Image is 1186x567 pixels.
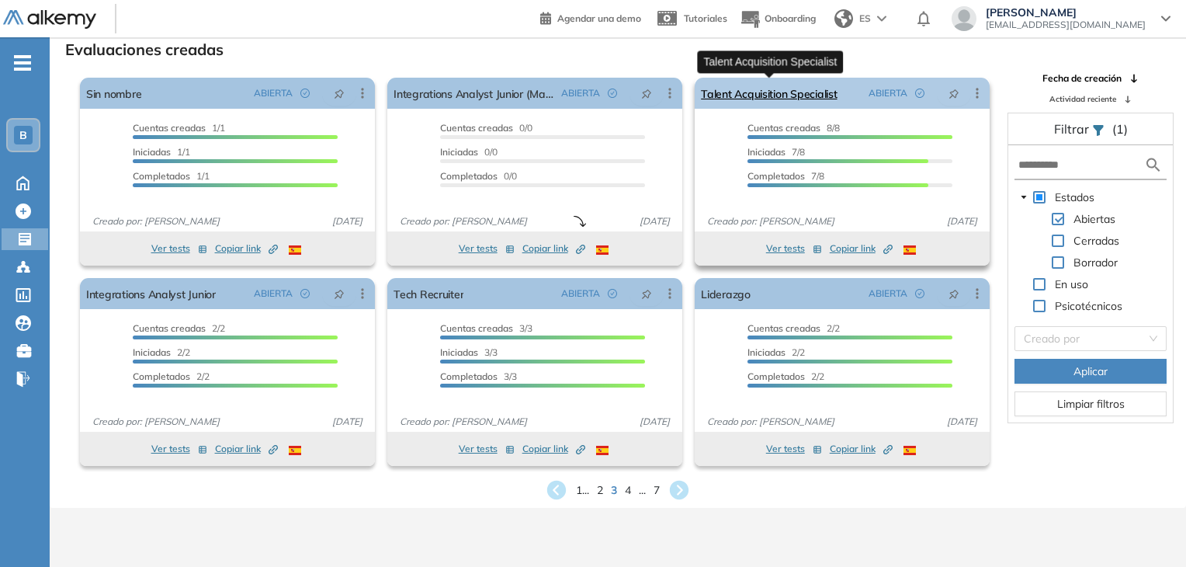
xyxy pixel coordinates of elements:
span: 1/1 [133,122,225,134]
i: - [14,61,31,64]
span: Borrador [1070,253,1121,272]
span: ABIERTA [869,287,907,301]
button: pushpin [937,281,971,306]
button: pushpin [322,81,356,106]
span: Copiar link [215,242,278,256]
span: ABIERTA [254,287,293,301]
span: Completados [747,370,805,382]
button: pushpin [937,81,971,106]
iframe: Chat Widget [1108,492,1186,567]
span: Cuentas creadas [133,322,206,334]
span: B [19,129,27,141]
span: check-circle [608,89,617,98]
span: 2/2 [747,370,824,382]
img: ESP [289,446,301,455]
button: pushpin [322,281,356,306]
span: Cuentas creadas [440,122,513,134]
span: Cerradas [1070,231,1122,250]
span: 3/3 [440,346,498,358]
button: Ver tests [151,239,207,258]
span: 4 [625,482,631,499]
span: check-circle [915,289,924,298]
span: 1/1 [133,170,210,182]
span: Creado por: [PERSON_NAME] [701,415,841,429]
a: Sin nombre [86,78,141,109]
span: pushpin [948,87,959,99]
span: En uso [1055,277,1088,291]
span: ... [639,482,646,499]
span: 3/3 [440,322,532,334]
span: (1) [1112,120,1128,138]
span: Iniciadas [440,146,478,158]
span: Creado por: [PERSON_NAME] [394,214,533,228]
span: 2/2 [133,346,190,358]
button: Ver tests [766,239,822,258]
span: Filtrar [1054,121,1092,137]
img: ESP [289,245,301,255]
span: 7/8 [747,170,824,182]
span: Cuentas creadas [747,122,820,134]
span: Psicotécnicos [1055,299,1122,313]
span: check-circle [300,289,310,298]
div: Talent Acquisition Specialist [697,50,843,73]
span: Completados [440,170,498,182]
span: Copiar link [830,242,893,256]
button: Copiar link [215,239,278,258]
button: Copiar link [522,440,585,458]
span: Borrador [1073,256,1118,270]
span: ES [859,12,871,26]
span: 2/2 [133,370,210,382]
a: Talent Acquisition Specialist [701,78,837,109]
span: Agendar una demo [557,12,641,24]
span: Tutoriales [684,12,727,24]
span: ABIERTA [561,86,600,100]
span: [DATE] [633,415,676,429]
span: ABIERTA [254,86,293,100]
span: Cuentas creadas [440,322,513,334]
span: [DATE] [326,415,369,429]
img: arrow [877,16,886,22]
span: pushpin [641,287,652,300]
img: ESP [596,446,609,455]
button: Ver tests [151,440,207,458]
span: Aplicar [1073,363,1108,380]
span: Creado por: [PERSON_NAME] [86,415,226,429]
a: Liderazgo [701,278,751,309]
img: ESP [596,245,609,255]
span: 7/8 [747,146,805,158]
span: Completados [440,370,498,382]
span: Copiar link [522,242,585,256]
img: search icon [1144,155,1163,175]
a: Integrations Analyst Junior (Marielb) [394,78,555,109]
img: world [834,9,853,28]
span: check-circle [300,89,310,98]
span: 8/8 [747,122,840,134]
span: Iniciadas [747,146,785,158]
span: check-circle [915,89,924,98]
span: 2 [597,482,603,499]
span: check-circle [608,289,617,298]
button: pushpin [629,81,664,106]
span: pushpin [334,87,345,99]
button: Onboarding [740,2,816,36]
span: Iniciadas [440,346,478,358]
img: ESP [903,446,916,455]
span: Actividad reciente [1049,93,1116,105]
span: Creado por: [PERSON_NAME] [86,214,226,228]
button: pushpin [629,281,664,306]
div: Widget de chat [1108,492,1186,567]
span: Copiar link [215,442,278,456]
span: Limpiar filtros [1057,395,1125,412]
span: 2/2 [747,346,805,358]
span: En uso [1052,275,1091,294]
span: Psicotécnicos [1052,297,1125,315]
span: Copiar link [830,442,893,456]
button: Ver tests [459,440,515,458]
span: pushpin [334,287,345,300]
span: Iniciadas [747,346,785,358]
img: Logo [3,10,96,30]
span: [DATE] [941,415,983,429]
img: ESP [903,245,916,255]
span: Creado por: [PERSON_NAME] [394,415,533,429]
button: Limpiar filtros [1014,391,1167,416]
